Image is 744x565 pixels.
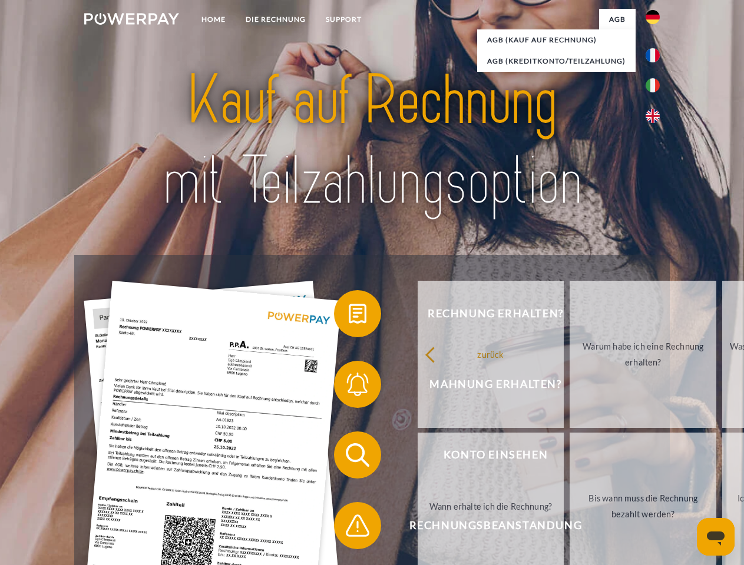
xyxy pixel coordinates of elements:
a: AGB (Kauf auf Rechnung) [477,29,636,51]
div: zurück [425,346,557,362]
img: qb_bell.svg [343,370,372,399]
img: fr [646,48,660,62]
button: Konto einsehen [334,431,640,478]
img: en [646,109,660,123]
button: Rechnungsbeanstandung [334,502,640,549]
img: it [646,78,660,92]
div: Bis wann muss die Rechnung bezahlt werden? [577,490,709,522]
iframe: Schaltfläche zum Öffnen des Messaging-Fensters [697,518,735,556]
div: Wann erhalte ich die Rechnung? [425,498,557,514]
img: logo-powerpay-white.svg [84,13,179,25]
img: qb_search.svg [343,440,372,470]
img: qb_bill.svg [343,299,372,328]
img: de [646,10,660,24]
img: qb_warning.svg [343,511,372,540]
div: Warum habe ich eine Rechnung erhalten? [577,338,709,370]
a: DIE RECHNUNG [236,9,316,30]
button: Rechnung erhalten? [334,290,640,337]
a: Home [191,9,236,30]
img: title-powerpay_de.svg [113,56,631,225]
a: SUPPORT [316,9,372,30]
a: AGB (Kreditkonto/Teilzahlung) [477,51,636,72]
a: agb [599,9,636,30]
button: Mahnung erhalten? [334,361,640,408]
